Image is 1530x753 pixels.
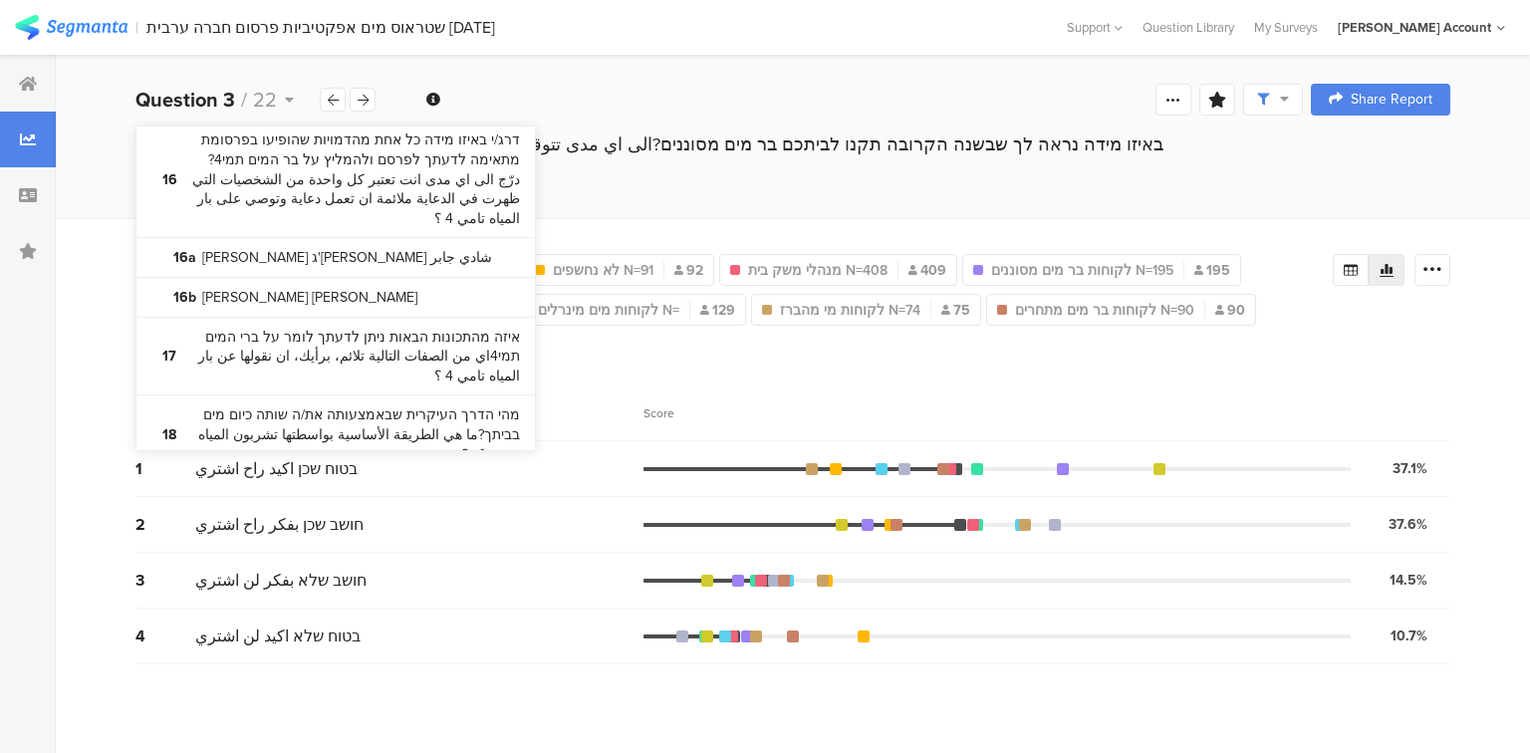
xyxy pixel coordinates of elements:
div: 4 [135,625,195,647]
span: בטוח שכן اكيد راح اشتري [195,457,358,480]
span: לקוחות מי מהברז N=74 [780,300,920,321]
a: 16a [PERSON_NAME] ג'[PERSON_NAME] شادي جابر [136,238,535,278]
b: 16a [166,248,202,268]
a: 16 דרג/י באיזו מידה כל אחת מהדמויות שהופיעו בפרסומת מתאימה לדעתך לפרסם ולהמליץ על בר המים תמי4?در... [136,121,535,238]
a: My Surveys [1244,18,1328,37]
span: 75 [941,300,970,321]
bdi: [PERSON_NAME] ג'[PERSON_NAME] شادي جابر [202,248,492,268]
span: לא נחשפים N=91 [553,260,653,281]
a: 17 איזה מהתכונות הבאות ניתן לדעתך לומר על ברי המים תמי4اي من الصفات التالية تلائم، برأيك، ان نقول... [136,318,535,396]
div: [PERSON_NAME] Account [1338,18,1491,37]
div: 14.5% [1390,570,1427,591]
div: 3 [135,569,195,592]
a: 16b [PERSON_NAME] [PERSON_NAME] [136,278,535,318]
span: Share Report [1351,93,1432,107]
div: באיזו מידה נראה לך שבשנה הקרובה תקנו לביתכם בר מים מסוננים?الى اي مدى تتوقع ان تشتري بار المياه ا... [135,131,1450,157]
b: 18 [151,425,187,445]
b: Question 3 [135,85,235,115]
span: לקוחות בר מים מסוננים N=195 [991,260,1173,281]
span: 22 [253,85,277,115]
div: 1 [135,457,195,480]
div: 37.1% [1393,458,1427,479]
span: 409 [908,260,946,281]
b: 16 [151,170,187,190]
span: 195 [1194,260,1230,281]
bdi: מהי הדרך העיקרית שבאמצעותה את/ה שותה כיום מים בביתך?ما هي الطريقة الأساسية بواسطتها تشربون المياه... [187,405,520,464]
span: לקוחות בר מים מתחרים N=90 [1015,300,1194,321]
span: חושב שלא بفكر لن اشتري [195,569,367,592]
a: 18 מהי הדרך העיקרית שבאמצעותה את/ה שותה כיום מים בביתך?ما هي الطريقة الأساسية بواسطتها تشربون الم... [136,395,535,474]
span: חושב שכן بفكر راح اشتري [195,513,364,536]
div: 10.7% [1391,626,1427,646]
bdi: איזה מהתכונות הבאות ניתן לדעתך לומר על ברי המים תמי4اي من الصفات التالية تلائم، برأيك، ان نقولها ... [187,328,520,386]
span: / [241,85,247,115]
span: מנהלי משק בית N=408 [748,260,888,281]
b: 17 [151,347,187,367]
span: 129 [700,300,735,321]
a: Question Library [1133,18,1244,37]
img: segmanta logo [15,15,127,40]
bdi: [PERSON_NAME] [PERSON_NAME] [202,288,417,308]
span: 90 [1215,300,1245,321]
div: Score [643,404,685,422]
span: לקוחות מים מינרלים בבקבוקים N= [474,300,679,321]
bdi: דרג/י באיזו מידה כל אחת מהדמויות שהופיעו בפרסומת מתאימה לדעתך לפרסם ולהמליץ על בר המים תמי4?درّج ... [187,130,520,228]
div: 2 [135,513,195,536]
div: שטראוס מים אפקטיביות פרסום חברה ערבית [DATE] [146,18,495,37]
span: בטוח שלא اكيد لن اشتري [195,625,361,647]
div: | [135,16,138,39]
div: 37.6% [1389,514,1427,535]
div: Support [1067,12,1123,43]
b: 16b [166,288,202,308]
span: 92 [674,260,703,281]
